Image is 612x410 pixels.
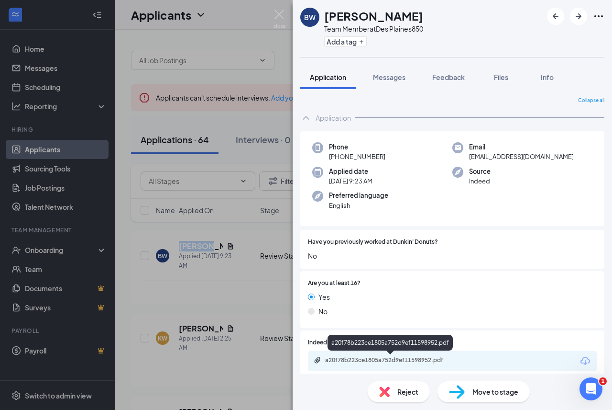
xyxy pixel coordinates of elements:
svg: ArrowRight [573,11,584,22]
span: Feedback [432,73,465,81]
svg: Ellipses [593,11,604,22]
div: a20f78b223ce1805a752d9ef11598952.pdf [328,335,453,351]
span: Yes [318,292,330,302]
span: No [308,251,597,261]
button: PlusAdd a tag [324,36,367,46]
span: [DATE] 9:23 AM [329,176,372,186]
div: Team Member at Des Plaines850 [324,24,423,34]
span: English [329,201,388,210]
span: Email [469,142,574,152]
span: Info [541,73,554,81]
a: Paperclipa20f78b223ce1805a752d9ef11598952.pdf [314,356,469,365]
span: Phone [329,142,385,152]
span: Collapse all [578,97,604,104]
span: Messages [373,73,405,81]
svg: Plus [359,39,364,45]
span: Move to stage [472,387,518,397]
div: BW [304,12,316,22]
span: [PHONE_NUMBER] [329,152,385,161]
span: Indeed Resume [308,338,350,347]
span: Reject [397,387,418,397]
span: Indeed [469,176,491,186]
svg: Download [579,355,591,367]
iframe: Intercom live chat [579,377,602,400]
span: [EMAIL_ADDRESS][DOMAIN_NAME] [469,152,574,161]
span: Preferred language [329,191,388,200]
span: Have you previously worked at Dunkin' Donuts? [308,238,438,247]
span: Files [494,73,508,81]
button: ArrowRight [570,8,587,25]
span: Applied date [329,167,372,176]
span: 1 [599,377,607,385]
span: No [318,306,328,317]
h1: [PERSON_NAME] [324,8,423,24]
svg: ArrowLeftNew [550,11,561,22]
div: a20f78b223ce1805a752d9ef11598952.pdf [325,356,459,364]
span: Are you at least 16? [308,279,361,288]
span: Application [310,73,346,81]
button: ArrowLeftNew [547,8,564,25]
svg: ChevronUp [300,112,312,124]
span: Source [469,167,491,176]
svg: Paperclip [314,356,321,364]
div: Application [316,113,351,123]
